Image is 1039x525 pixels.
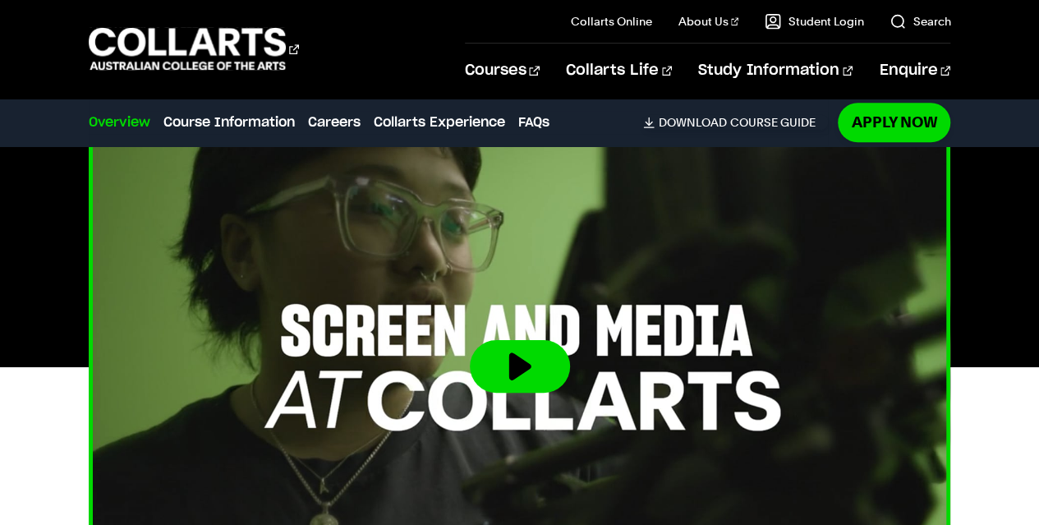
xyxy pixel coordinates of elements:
a: DownloadCourse Guide [643,115,828,130]
a: About Us [678,13,739,30]
div: Go to homepage [89,25,299,72]
a: Courses [465,44,540,98]
a: Collarts Life [566,44,672,98]
a: Collarts Online [571,13,652,30]
a: Study Information [698,44,853,98]
a: Enquire [879,44,950,98]
a: Apply Now [838,103,950,141]
a: FAQs [518,113,549,132]
a: Student Login [765,13,863,30]
a: Search [890,13,950,30]
a: Careers [308,113,361,132]
span: Download [658,115,726,130]
a: Collarts Experience [374,113,505,132]
a: Overview [89,113,150,132]
a: Course Information [163,113,295,132]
